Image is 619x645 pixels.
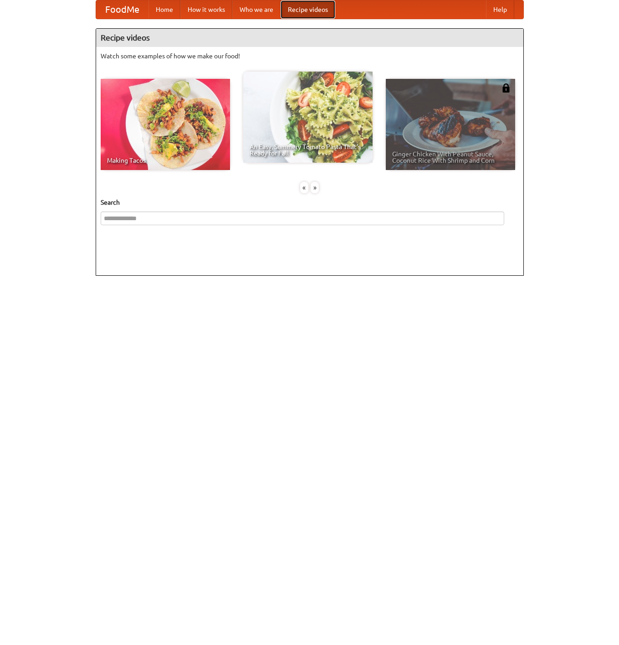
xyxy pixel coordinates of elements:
a: Who we are [232,0,281,19]
span: An Easy, Summery Tomato Pasta That's Ready for Fall [250,144,366,156]
div: « [300,182,308,193]
a: FoodMe [96,0,148,19]
p: Watch some examples of how we make our food! [101,52,519,61]
a: Help [486,0,514,19]
a: An Easy, Summery Tomato Pasta That's Ready for Fall [243,72,373,163]
a: How it works [180,0,232,19]
a: Home [148,0,180,19]
a: Making Tacos [101,79,230,170]
h5: Search [101,198,519,207]
span: Making Tacos [107,157,224,164]
h4: Recipe videos [96,29,523,47]
a: Recipe videos [281,0,335,19]
div: » [311,182,319,193]
img: 483408.png [501,83,511,93]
